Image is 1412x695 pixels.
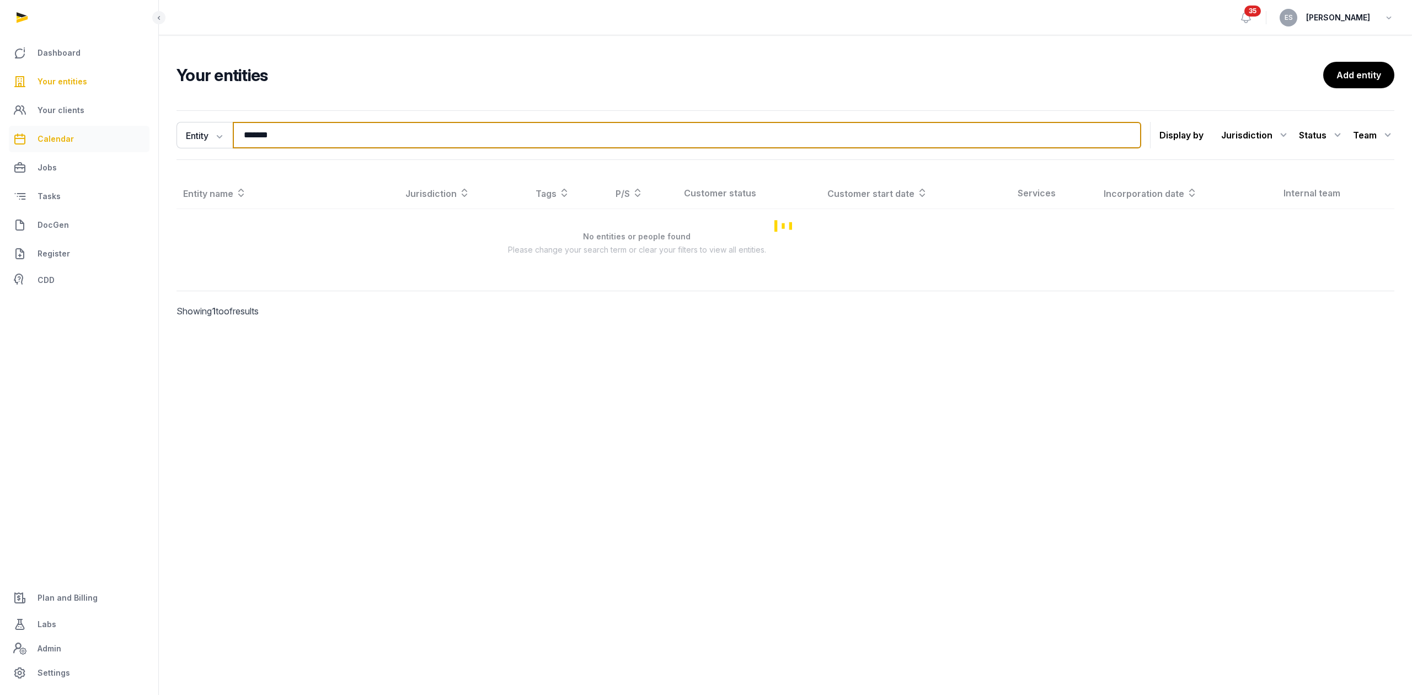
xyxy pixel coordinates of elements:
[176,291,468,331] p: Showing to of results
[38,642,61,655] span: Admin
[9,126,149,152] a: Calendar
[1221,126,1290,144] div: Jurisdiction
[1299,126,1344,144] div: Status
[176,65,1323,85] h2: Your entities
[38,104,84,117] span: Your clients
[38,247,70,260] span: Register
[9,154,149,181] a: Jobs
[9,585,149,611] a: Plan and Billing
[9,212,149,238] a: DocGen
[1306,11,1370,24] span: [PERSON_NAME]
[176,122,233,148] button: Entity
[38,161,57,174] span: Jobs
[38,75,87,88] span: Your entities
[38,618,56,631] span: Labs
[1353,126,1394,144] div: Team
[9,660,149,686] a: Settings
[9,240,149,267] a: Register
[1323,62,1394,88] a: Add entity
[9,68,149,95] a: Your entities
[9,611,149,638] a: Labs
[9,97,149,124] a: Your clients
[9,40,149,66] a: Dashboard
[38,666,70,680] span: Settings
[38,46,81,60] span: Dashboard
[38,591,98,605] span: Plan and Billing
[9,638,149,660] a: Admin
[38,132,74,146] span: Calendar
[1280,9,1297,26] button: ES
[9,183,149,210] a: Tasks
[176,178,1394,273] div: Loading
[1244,6,1261,17] span: 35
[1159,126,1204,144] p: Display by
[212,306,216,317] span: 1
[38,274,55,287] span: CDD
[38,190,61,203] span: Tasks
[9,269,149,291] a: CDD
[38,218,69,232] span: DocGen
[1285,14,1293,21] span: ES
